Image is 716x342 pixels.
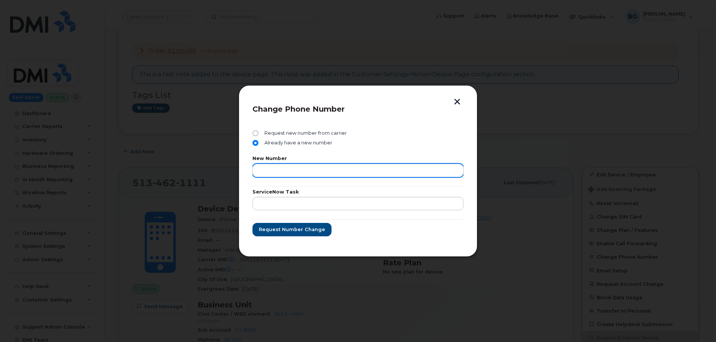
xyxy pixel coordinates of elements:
[252,156,464,161] label: New Number
[259,226,325,233] span: Request number change
[252,190,464,195] label: ServiceNow Task
[252,105,345,114] span: Change Phone Number
[261,140,332,146] span: Already have a new number
[252,130,258,136] input: Request new number from carrier
[252,140,258,146] input: Already have a new number
[261,130,347,136] span: Request new number from carrier
[252,223,332,236] button: Request number change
